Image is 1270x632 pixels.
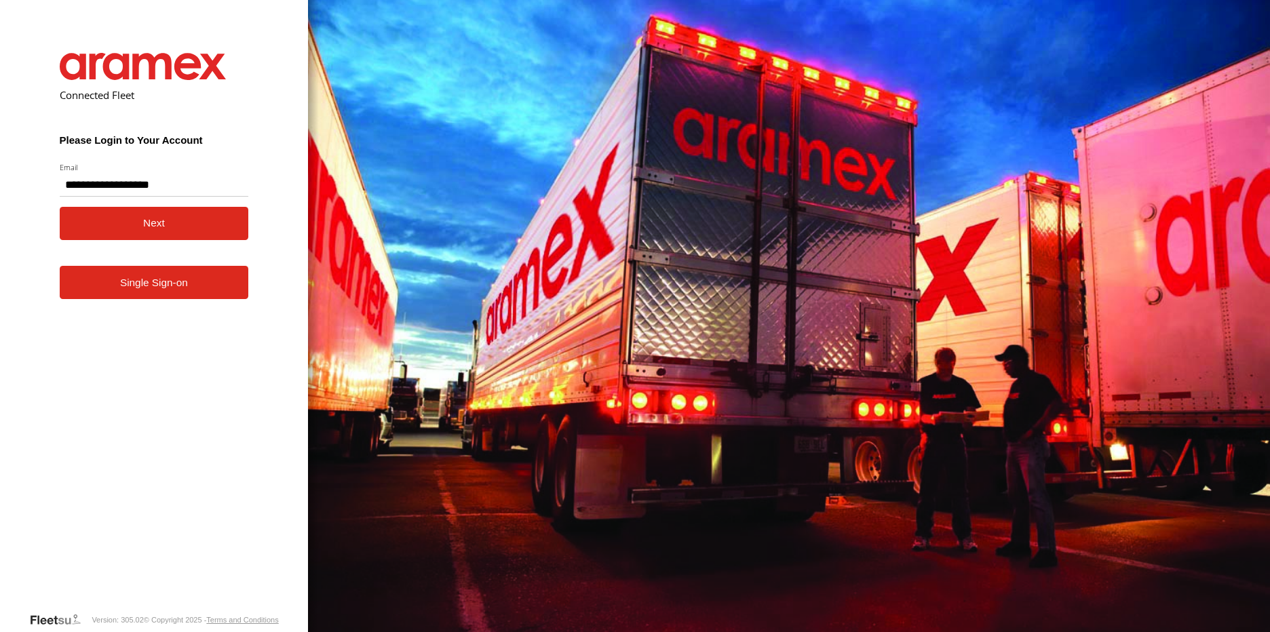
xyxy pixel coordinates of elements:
a: Terms and Conditions [206,616,278,624]
div: © Copyright 2025 - [144,616,279,624]
h3: Please Login to Your Account [60,134,249,146]
label: Email [60,162,249,172]
a: Visit our Website [29,613,92,627]
div: Version: 305.02 [92,616,143,624]
a: Single Sign-on [60,266,249,299]
h2: Connected Fleet [60,88,249,102]
button: Next [60,207,249,240]
img: Aramex [60,53,227,80]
